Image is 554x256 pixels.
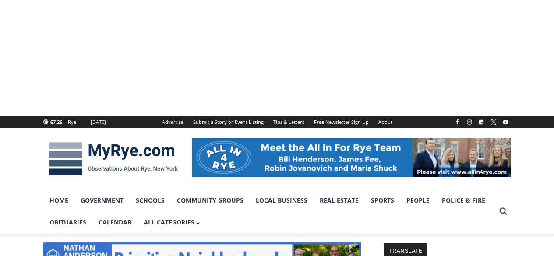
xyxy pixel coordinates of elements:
[157,116,188,128] a: Advertise
[43,189,495,234] nav: Primary Navigation
[268,116,309,128] a: Tips & Letters
[43,136,183,182] img: MyRye.com
[64,117,65,122] span: F
[130,189,171,211] a: Schools
[68,118,76,126] div: Rye
[452,117,462,127] a: Facebook
[50,119,62,125] span: 67.26
[365,189,400,211] a: Sports
[91,118,106,126] div: [DATE]
[314,189,365,211] a: Real Estate
[188,116,268,128] a: Submit a Story or Event Listing
[436,189,491,211] a: Police & Fire
[171,189,250,211] a: Community Groups
[157,116,397,128] nav: Secondary Navigation
[309,116,374,128] a: Free Newsletter Sign Up
[374,116,397,128] a: About
[488,117,499,127] a: X
[43,211,92,233] a: Obituaries
[43,189,74,211] a: Home
[476,117,487,127] a: Linkedin
[250,189,314,211] a: Local Business
[501,117,511,127] a: YouTube
[495,203,511,219] button: View Search Form
[192,138,511,177] img: All in for Rye
[92,211,138,233] a: Calendar
[74,189,130,211] a: Government
[400,189,436,211] a: People
[144,217,201,227] span: All Categories
[138,211,207,233] a: All Categories
[464,117,475,127] a: Instagram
